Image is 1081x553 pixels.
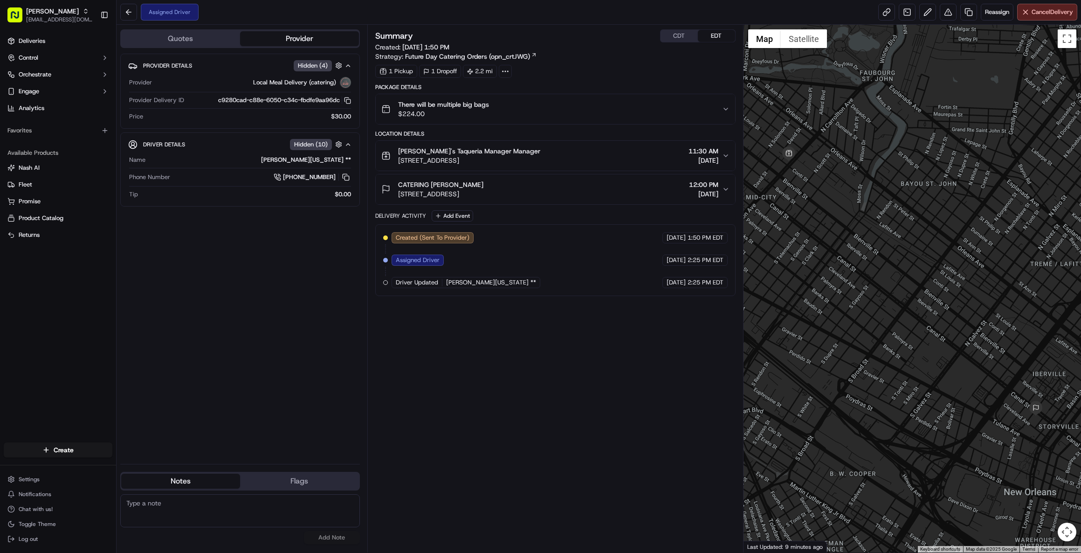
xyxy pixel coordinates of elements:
span: Provider Delivery ID [129,96,184,104]
a: [PHONE_NUMBER] [274,172,351,182]
span: 11:30 AM [689,146,718,156]
button: [PERSON_NAME][EMAIL_ADDRESS][DOMAIN_NAME] [4,4,96,26]
button: Orchestrate [4,67,112,82]
span: Analytics [19,104,44,112]
img: lmd_logo.png [340,77,351,88]
button: Start new chat [158,92,170,104]
span: Price [129,112,143,121]
button: Flags [240,474,359,489]
a: Powered byPylon [66,158,113,166]
img: 1736555255976-a54dd68f-1ca7-489b-9aae-adbdc363a1c4 [9,90,26,106]
div: 💻 [79,137,86,144]
button: Returns [4,228,112,242]
span: Log out [19,535,38,543]
span: [EMAIL_ADDRESS][DOMAIN_NAME] [26,16,93,23]
div: 📗 [9,137,17,144]
h3: Summary [375,32,413,40]
button: CancelDelivery [1017,4,1077,21]
span: Toggle Theme [19,520,56,528]
span: 1:50 PM EDT [688,234,723,242]
span: Local Meal Delivery (catering) [253,78,336,87]
span: [DATE] [689,189,718,199]
a: Returns [7,231,109,239]
button: Notifications [4,488,112,501]
span: Create [54,445,74,455]
span: Promise [19,197,41,206]
img: Google [746,540,777,553]
p: Welcome 👋 [9,38,170,53]
button: Create [4,442,112,457]
button: Quotes [121,31,240,46]
span: Deliveries [19,37,45,45]
img: Nash [9,10,28,28]
button: Reassign [981,4,1013,21]
button: Provider [240,31,359,46]
span: [PERSON_NAME][US_STATE] ** [446,278,536,287]
span: Driver Updated [396,278,438,287]
a: Future Day Catering Orders (opn_crtJWG) [405,52,537,61]
button: Hidden (4) [294,60,344,71]
span: [STREET_ADDRESS] [398,156,540,165]
span: Orchestrate [19,70,51,79]
span: Settings [19,476,40,483]
div: Last Updated: 9 minutes ago [744,541,827,553]
span: Hidden ( 10 ) [294,140,328,149]
span: Knowledge Base [19,136,71,145]
span: [DATE] 1:50 PM [402,43,449,51]
a: Fleet [7,180,109,189]
span: 2:25 PM EDT [688,256,723,264]
span: There will be multiple big bags [398,100,489,109]
span: [STREET_ADDRESS] [398,189,483,199]
span: Nash AI [19,164,40,172]
span: 2:25 PM EDT [688,278,723,287]
span: Created (Sent To Provider) [396,234,469,242]
span: Assigned Driver [396,256,440,264]
span: Cancel Delivery [1032,8,1073,16]
span: $30.00 [331,112,351,121]
button: There will be multiple big bags$224.00 [376,94,735,124]
span: Provider Details [143,62,192,69]
span: Control [19,54,38,62]
span: [DATE] [667,256,686,264]
button: Control [4,50,112,65]
span: [PHONE_NUMBER] [283,173,336,181]
span: Chat with us! [19,505,53,513]
a: Open this area in Google Maps (opens a new window) [746,540,777,553]
button: Keyboard shortcuts [920,546,960,553]
div: 1 Dropoff [419,65,461,78]
div: 2.2 mi [463,65,497,78]
span: API Documentation [88,136,150,145]
div: Package Details [375,83,736,91]
span: [DATE] [689,156,718,165]
button: Product Catalog [4,211,112,226]
input: Got a question? Start typing here... [24,61,168,70]
button: Map camera controls [1058,523,1076,541]
a: Product Catalog [7,214,109,222]
div: Available Products [4,145,112,160]
a: Nash AI [7,164,109,172]
button: Log out [4,532,112,546]
div: Location Details [375,130,736,138]
div: Favorites [4,123,112,138]
div: Start new chat [32,90,153,99]
div: Delivery Activity [375,212,426,220]
a: Deliveries [4,34,112,48]
span: Created: [375,42,449,52]
button: Engage [4,84,112,99]
span: Engage [19,87,39,96]
span: Map data ©2025 Google [966,546,1017,552]
button: Fleet [4,177,112,192]
button: Hidden (10) [290,138,344,150]
button: Toggle fullscreen view [1058,29,1076,48]
span: Notifications [19,491,51,498]
span: Pylon [93,159,113,166]
div: $0.00 [142,190,351,199]
span: Product Catalog [19,214,63,222]
a: Terms (opens in new tab) [1022,546,1035,552]
button: [PERSON_NAME] [26,7,79,16]
span: Returns [19,231,40,239]
a: 💻API Documentation [75,132,153,149]
a: Promise [7,197,109,206]
span: Fleet [19,180,32,189]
